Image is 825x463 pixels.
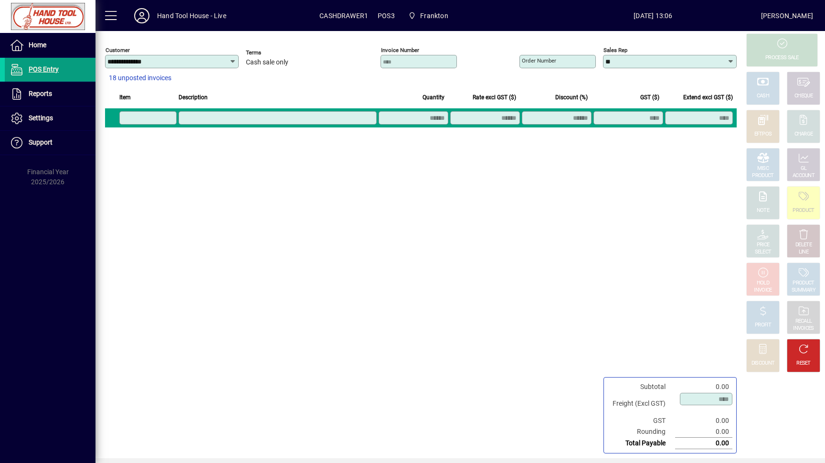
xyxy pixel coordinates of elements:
[545,8,761,23] span: [DATE] 13:06
[755,322,771,329] div: PROFIT
[319,8,368,23] span: CASHDRAWER1
[157,8,226,23] div: Hand Tool House - Live
[765,54,799,62] div: PROCESS SALE
[381,47,419,53] mat-label: Invoice number
[793,325,814,332] div: INVOICES
[29,65,59,73] span: POS Entry
[127,7,157,24] button: Profile
[796,360,811,367] div: RESET
[473,92,516,103] span: Rate excl GST ($)
[555,92,588,103] span: Discount (%)
[5,131,95,155] a: Support
[757,165,769,172] div: MISC
[757,280,769,287] div: HOLD
[755,249,772,256] div: SELECT
[29,90,52,97] span: Reports
[423,92,444,103] span: Quantity
[792,287,815,294] div: SUMMARY
[757,207,769,214] div: NOTE
[754,131,772,138] div: EFTPOS
[794,131,813,138] div: CHARGE
[608,392,675,415] td: Freight (Excl GST)
[795,318,812,325] div: RECALL
[105,70,175,87] button: 18 unposted invoices
[793,172,814,179] div: ACCOUNT
[799,249,808,256] div: LINE
[5,33,95,57] a: Home
[608,438,675,449] td: Total Payable
[640,92,659,103] span: GST ($)
[179,92,208,103] span: Description
[109,73,171,83] span: 18 unposted invoices
[106,47,130,53] mat-label: Customer
[608,415,675,426] td: GST
[404,7,452,24] span: Frankton
[757,93,769,100] div: CASH
[29,138,53,146] span: Support
[754,287,772,294] div: INVOICE
[675,381,732,392] td: 0.00
[751,360,774,367] div: DISCOUNT
[752,172,773,179] div: PRODUCT
[29,114,53,122] span: Settings
[793,207,814,214] div: PRODUCT
[608,426,675,438] td: Rounding
[757,242,770,249] div: PRICE
[246,50,303,56] span: Terms
[522,57,556,64] mat-label: Order number
[5,82,95,106] a: Reports
[795,242,812,249] div: DELETE
[420,8,448,23] span: Frankton
[675,415,732,426] td: 0.00
[793,280,814,287] div: PRODUCT
[794,93,813,100] div: CHEQUE
[683,92,733,103] span: Extend excl GST ($)
[29,41,46,49] span: Home
[119,92,131,103] span: Item
[761,8,813,23] div: [PERSON_NAME]
[675,426,732,438] td: 0.00
[801,165,807,172] div: GL
[378,8,395,23] span: POS3
[608,381,675,392] td: Subtotal
[675,438,732,449] td: 0.00
[603,47,627,53] mat-label: Sales rep
[5,106,95,130] a: Settings
[246,59,288,66] span: Cash sale only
